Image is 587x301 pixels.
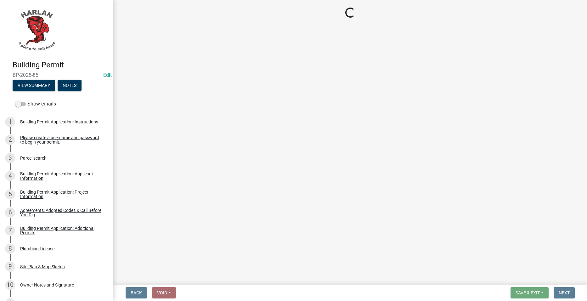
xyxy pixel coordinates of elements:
img: City of Harlan, Iowa [13,7,60,54]
span: BP-2025-85 [13,72,101,78]
div: Building Permit Application: Instructions [20,120,98,124]
div: Building Permit Application: Additional Permits [20,226,103,235]
h4: Building Permit [13,60,108,70]
div: Plumbing License [20,247,54,251]
div: Please create a username and password to begin your permit. [20,135,103,144]
wm-modal-confirm: Notes [58,83,82,88]
button: Save & Exit [511,287,549,298]
div: Site Plan & Map Sketch [20,264,65,269]
div: 5 [5,189,15,199]
div: 7 [5,225,15,236]
button: Back [126,287,147,298]
a: Edit [103,72,112,78]
div: 8 [5,244,15,254]
wm-modal-confirm: Edit Application Number [103,72,112,78]
div: Owner Notes and Signature [20,283,74,287]
div: 4 [5,171,15,181]
div: 6 [5,207,15,218]
div: 1 [5,117,15,127]
div: 9 [5,262,15,272]
div: 2 [5,135,15,145]
button: View Summary [13,80,55,91]
div: Parcel search [20,156,47,160]
label: Show emails [15,100,56,108]
button: Notes [58,80,82,91]
span: Next [559,290,570,295]
span: Void [157,290,167,295]
div: 10 [5,280,15,290]
button: Next [554,287,575,298]
div: Building Permit Application: Applicant Information [20,172,103,180]
wm-modal-confirm: Summary [13,83,55,88]
span: Back [131,290,142,295]
div: Building Permit Application: Project Information [20,190,103,199]
span: Save & Exit [516,290,540,295]
div: Agreements: Adopted Codes & Call Before You Dig [20,208,103,217]
div: 3 [5,153,15,163]
button: Void [152,287,176,298]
